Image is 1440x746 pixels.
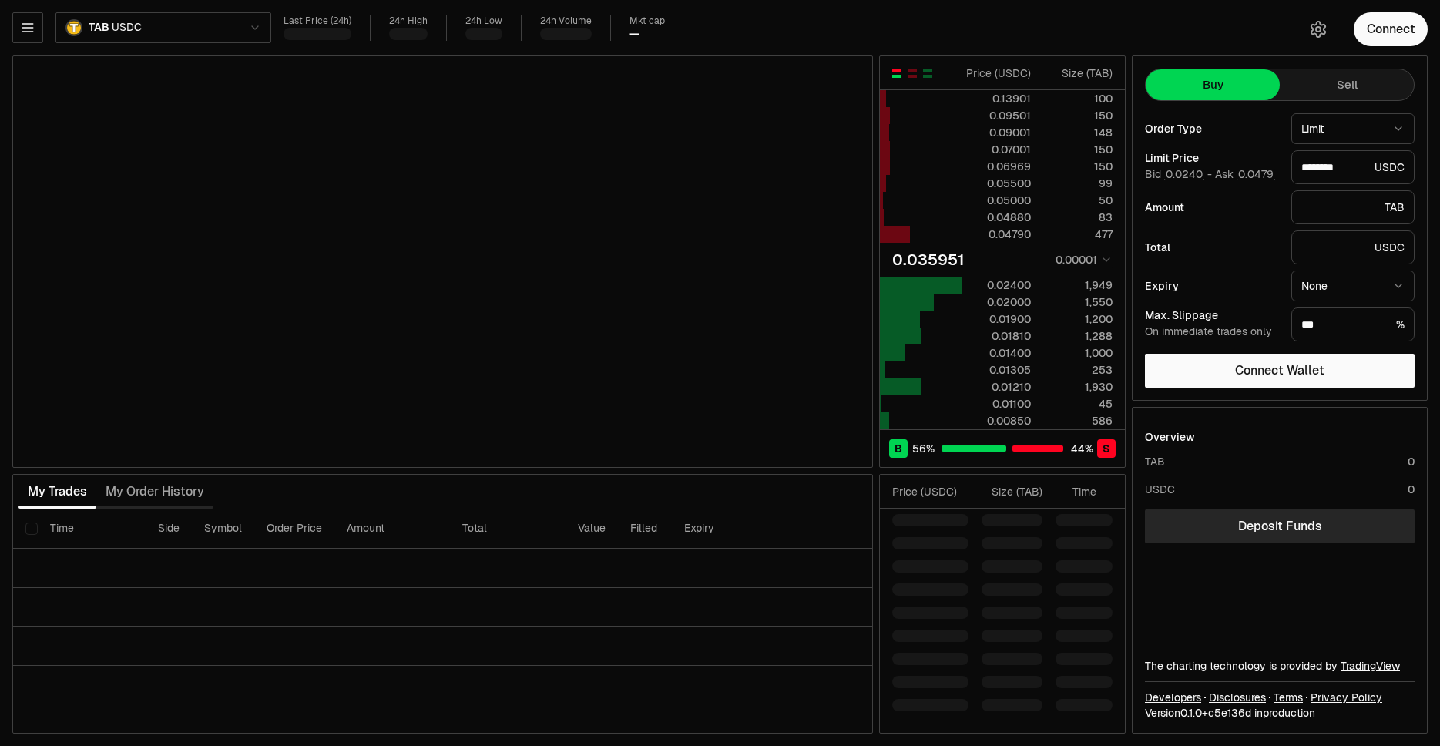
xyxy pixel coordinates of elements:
div: 0.09001 [962,125,1031,140]
div: 0.00850 [962,413,1031,428]
button: My Trades [18,476,96,507]
div: 0.07001 [962,142,1031,157]
span: S [1103,441,1110,456]
th: Side [146,509,192,549]
div: 0.05500 [962,176,1031,191]
img: TAB.png [65,19,82,36]
div: 0.04790 [962,227,1031,242]
div: Max. Slippage [1145,310,1279,321]
div: 150 [1044,159,1113,174]
div: On immediate trades only [1145,325,1279,339]
div: Expiry [1145,281,1279,291]
div: 1,949 [1044,277,1113,293]
div: 100 [1044,91,1113,106]
div: 0.035951 [892,249,965,271]
span: Ask [1215,168,1275,182]
button: My Order History [96,476,213,507]
div: The charting technology is provided by [1145,658,1415,674]
div: Size ( TAB ) [982,484,1042,499]
button: Show Buy Orders Only [921,67,934,79]
div: 24h Volume [540,15,592,27]
div: 0.02400 [962,277,1031,293]
div: 24h Low [465,15,502,27]
div: 1,000 [1044,345,1113,361]
button: Select all [25,523,38,535]
div: 0.02000 [962,294,1031,310]
span: 56 % [912,441,935,456]
span: B [895,441,902,456]
div: Limit Price [1145,153,1279,163]
span: 44 % [1071,441,1093,456]
button: Buy [1146,69,1280,100]
div: 50 [1044,193,1113,208]
div: 0.01900 [962,311,1031,327]
div: Mkt cap [629,15,665,27]
div: 477 [1044,227,1113,242]
div: 45 [1044,396,1113,412]
button: Connect Wallet [1145,354,1415,388]
button: Limit [1291,113,1415,144]
div: % [1291,307,1415,341]
div: 0.13901 [962,91,1031,106]
div: 0 [1408,482,1415,497]
button: Show Sell Orders Only [906,67,918,79]
a: Terms [1274,690,1303,705]
div: Total [1145,242,1279,253]
div: 0.01400 [962,345,1031,361]
th: Value [566,509,618,549]
iframe: Financial Chart [13,56,872,467]
div: Price ( USDC ) [892,484,968,499]
div: 0.04880 [962,210,1031,225]
th: Total [450,509,566,549]
div: 0.01100 [962,396,1031,412]
div: 0.06969 [962,159,1031,174]
div: 83 [1044,210,1113,225]
button: Show Buy and Sell Orders [891,67,903,79]
th: Time [38,509,146,549]
div: TAB [1291,190,1415,224]
div: Time [1056,484,1096,499]
button: 0.0240 [1164,168,1204,180]
div: USDC [1145,482,1175,497]
th: Amount [334,509,450,549]
th: Filled [618,509,672,549]
div: Size ( TAB ) [1044,66,1113,81]
div: 148 [1044,125,1113,140]
div: Amount [1145,202,1279,213]
span: USDC [112,21,141,35]
button: 0.00001 [1051,250,1113,269]
div: 0.01210 [962,379,1031,395]
div: Version 0.1.0 + in production [1145,705,1415,721]
div: 586 [1044,413,1113,428]
button: 0.0479 [1237,168,1275,180]
span: TAB [89,21,109,35]
div: 253 [1044,362,1113,378]
a: TradingView [1341,659,1400,673]
div: 0.09501 [962,108,1031,123]
div: — [629,27,639,41]
div: 0.01305 [962,362,1031,378]
div: 24h High [389,15,428,27]
div: USDC [1291,230,1415,264]
a: Disclosures [1209,690,1266,705]
th: Symbol [192,509,254,549]
div: 150 [1044,108,1113,123]
div: 1,288 [1044,328,1113,344]
div: 0.01810 [962,328,1031,344]
a: Privacy Policy [1311,690,1382,705]
button: None [1291,271,1415,301]
div: 0 [1408,454,1415,469]
div: 99 [1044,176,1113,191]
div: Overview [1145,429,1195,445]
th: Expiry [672,509,776,549]
div: 1,200 [1044,311,1113,327]
a: Deposit Funds [1145,509,1415,543]
div: 0.05000 [962,193,1031,208]
th: Order Price [254,509,334,549]
a: Developers [1145,690,1201,705]
button: Connect [1354,12,1428,46]
div: Price ( USDC ) [962,66,1031,81]
div: 150 [1044,142,1113,157]
div: Last Price (24h) [284,15,351,27]
div: Order Type [1145,123,1279,134]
